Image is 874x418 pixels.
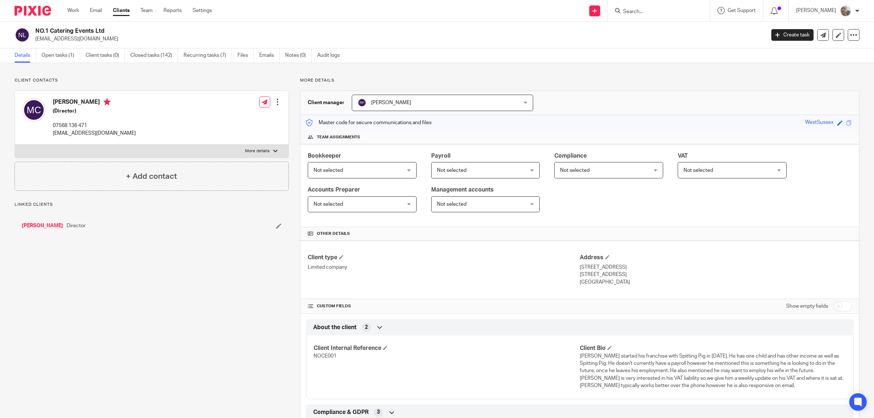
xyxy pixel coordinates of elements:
p: [GEOGRAPHIC_DATA] [580,279,852,286]
span: Payroll [431,153,450,159]
label: Show empty fields [786,303,828,310]
span: Team assignments [317,134,360,140]
span: Compliance [554,153,587,159]
i: Primary [103,98,111,106]
span: Not selected [314,202,343,207]
h4: Address [580,254,852,261]
p: Limited company [308,264,580,271]
span: 3 [377,409,380,416]
span: Accounts Preparer [308,187,360,193]
a: Closed tasks (142) [130,48,178,63]
a: Audit logs [317,48,345,63]
a: Work [67,7,79,14]
h4: Client Bio [580,344,846,352]
span: Management accounts [431,187,494,193]
p: 07568 136 471 [53,122,136,129]
p: Master code for secure communications and files [306,119,432,126]
span: Compliance & GDPR [313,409,369,416]
span: NOCE001 [314,354,336,359]
p: [STREET_ADDRESS] [580,264,852,271]
p: [EMAIL_ADDRESS][DOMAIN_NAME] [35,35,760,43]
a: Email [90,7,102,14]
a: Create task [771,29,814,41]
span: Not selected [314,168,343,173]
span: [PERSON_NAME] started his franchise with Spitting Pig in [DATE]. He has one child and has other i... [580,354,843,388]
a: Files [237,48,254,63]
img: svg%3E [22,98,46,122]
p: [STREET_ADDRESS] [580,271,852,278]
span: Bookkeeper [308,153,341,159]
a: Open tasks (1) [42,48,80,63]
img: Pixie [15,6,51,16]
a: Settings [193,7,212,14]
a: Client tasks (0) [86,48,125,63]
a: Notes (0) [285,48,312,63]
a: Team [141,7,153,14]
span: Not selected [437,202,466,207]
h4: Client Internal Reference [314,344,580,352]
h4: [PERSON_NAME] [53,98,136,107]
img: svg%3E [358,98,366,107]
h4: Client type [308,254,580,261]
span: Not selected [560,168,590,173]
h4: + Add contact [126,171,177,182]
span: Other details [317,231,350,237]
span: [PERSON_NAME] [371,100,411,105]
span: Get Support [728,8,756,13]
div: WestSussex [805,119,834,127]
span: Director [67,222,86,229]
p: Linked clients [15,202,289,208]
h3: Client manager [308,99,345,106]
p: [PERSON_NAME] [796,7,836,14]
p: [EMAIL_ADDRESS][DOMAIN_NAME] [53,130,136,137]
span: 2 [365,324,368,331]
input: Search [622,9,688,15]
p: More details [245,148,269,154]
a: Recurring tasks (7) [184,48,232,63]
span: Not selected [684,168,713,173]
a: [PERSON_NAME] [22,222,63,229]
span: Not selected [437,168,466,173]
span: About the client [313,324,357,331]
span: VAT [678,153,688,159]
a: Reports [164,7,182,14]
img: me.jpg [840,5,851,17]
a: Emails [259,48,280,63]
h5: (Director) [53,107,136,115]
a: Details [15,48,36,63]
p: More details [300,78,859,83]
img: svg%3E [15,27,30,43]
h2: NO.1 Catering Events Ltd [35,27,615,35]
h4: CUSTOM FIELDS [308,303,580,309]
p: Client contacts [15,78,289,83]
a: Clients [113,7,130,14]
